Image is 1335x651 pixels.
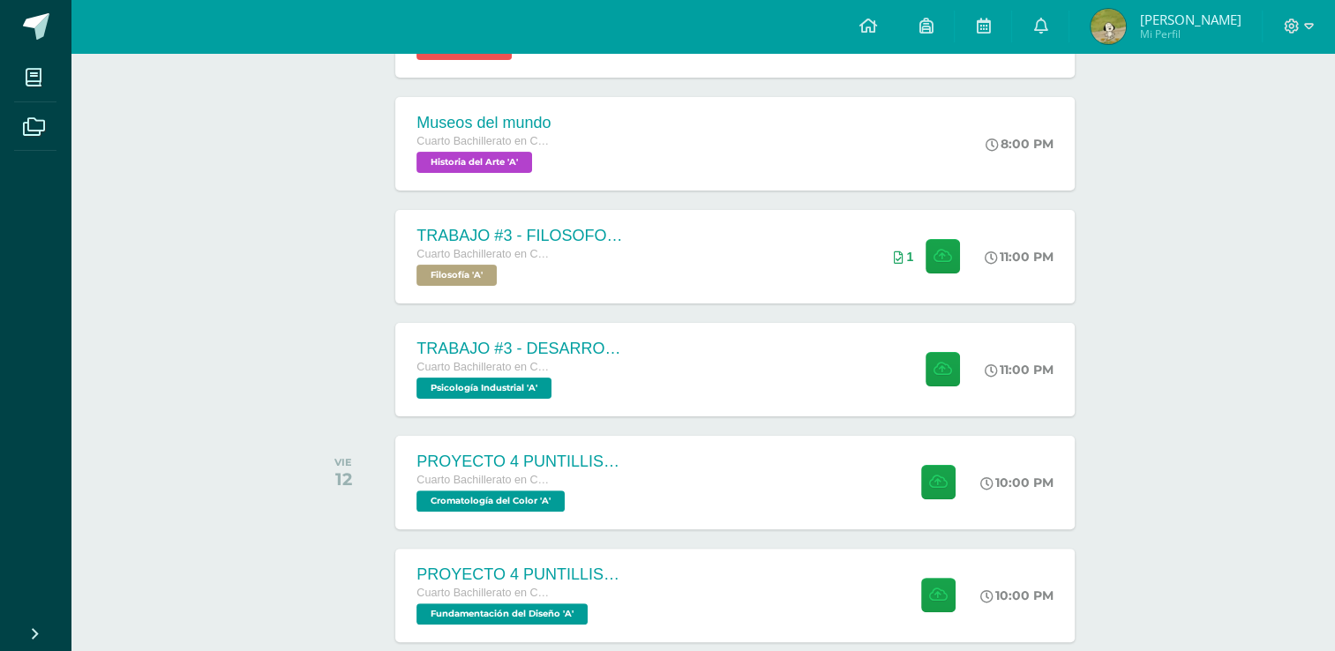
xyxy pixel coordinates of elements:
[906,250,913,264] span: 1
[416,587,549,599] span: Cuarto Bachillerato en CCLL con Orientación en Diseño Gráfico
[416,152,532,173] span: Historia del Arte 'A'
[416,490,565,512] span: Cromatología del Color 'A'
[980,475,1054,490] div: 10:00 PM
[416,378,551,399] span: Psicología Industrial 'A'
[416,248,549,260] span: Cuarto Bachillerato en CCLL con Orientación en Diseño Gráfico
[416,361,549,373] span: Cuarto Bachillerato en CCLL con Orientación en Diseño Gráfico
[416,265,497,286] span: Filosofía 'A'
[416,340,628,358] div: TRABAJO #3 - DESARROLLO ORGANIZACIONAL
[1139,11,1241,28] span: [PERSON_NAME]
[416,565,628,584] div: PROYECTO 4 PUNTILLISMO
[416,474,549,486] span: Cuarto Bachillerato en CCLL con Orientación en Diseño Gráfico
[416,114,551,132] div: Museos del mundo
[893,250,913,264] div: Archivos entregados
[985,362,1054,378] div: 11:00 PM
[416,135,549,147] span: Cuarto Bachillerato en CCLL con Orientación en Diseño Gráfico
[416,603,588,625] span: Fundamentación del Diseño 'A'
[1091,9,1126,44] img: 68ea30dafacf2a2c41704189e124b128.png
[1139,26,1241,41] span: Mi Perfil
[985,249,1054,265] div: 11:00 PM
[334,456,352,468] div: VIE
[986,136,1054,152] div: 8:00 PM
[416,453,628,471] div: PROYECTO 4 PUNTILLISMO
[416,227,628,245] div: TRABAJO #3 - FILOSOFOS [DEMOGRAPHIC_DATA]
[334,468,352,490] div: 12
[980,587,1054,603] div: 10:00 PM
